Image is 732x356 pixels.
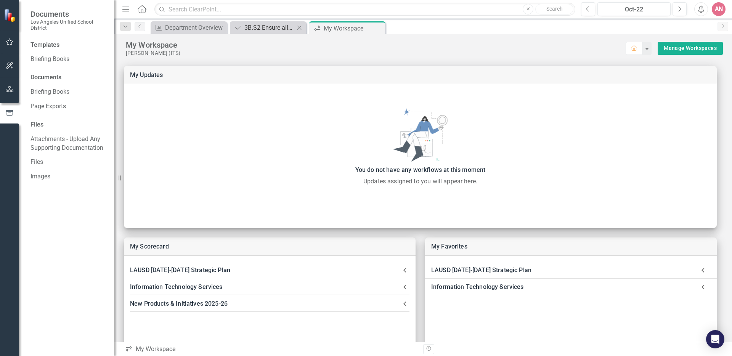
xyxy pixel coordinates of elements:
[30,158,107,167] a: Files
[600,5,668,14] div: Oct-22
[431,265,695,276] div: LAUSD [DATE]-[DATE] Strategic Plan
[30,55,107,64] a: Briefing Books
[30,135,107,152] a: Attachments - Upload Any Supporting Documentation
[30,120,107,129] div: Files
[712,2,726,16] button: AN
[546,6,563,12] span: Search
[664,43,717,53] a: Manage Workspaces
[130,298,400,309] div: New Products & Initiatives 2025-26
[126,50,626,56] div: [PERSON_NAME] (ITS)
[165,23,225,32] div: Department Overview
[597,2,671,16] button: Oct-22
[130,71,163,79] a: My Updates
[30,41,107,50] div: Templates
[431,243,467,250] a: My Favorites
[425,279,717,295] div: Information Technology Services
[658,42,723,55] div: split button
[30,172,107,181] a: Images
[30,73,107,82] div: Documents
[244,23,295,32] div: 3B.S2 Ensure all families are connected to the internet and have the training to access technolog...
[30,10,107,19] span: Documents
[535,4,573,14] button: Search
[130,282,400,292] div: Information Technology Services
[232,23,295,32] a: 3B.S2 Ensure all families are connected to the internet and have the training to access technolog...
[124,295,416,312] div: New Products & Initiatives 2025-26
[152,23,225,32] a: Department Overview
[431,282,695,292] div: Information Technology Services
[125,345,417,354] div: My Workspace
[126,40,626,50] div: My Workspace
[425,262,717,279] div: LAUSD [DATE]-[DATE] Strategic Plan
[658,42,723,55] button: Manage Workspaces
[124,279,416,295] div: Information Technology Services
[324,24,384,33] div: My Workspace
[130,265,400,276] div: LAUSD [DATE]-[DATE] Strategic Plan
[4,8,18,22] img: ClearPoint Strategy
[128,177,713,186] div: Updates assigned to you will appear here.
[130,243,169,250] a: My Scorecard
[30,19,107,31] small: Los Angeles Unified School District
[154,3,575,16] input: Search ClearPoint...
[124,262,416,279] div: LAUSD [DATE]-[DATE] Strategic Plan
[30,88,107,96] a: Briefing Books
[706,330,724,348] div: Open Intercom Messenger
[30,102,107,111] a: Page Exports
[128,165,713,175] div: You do not have any workflows at this moment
